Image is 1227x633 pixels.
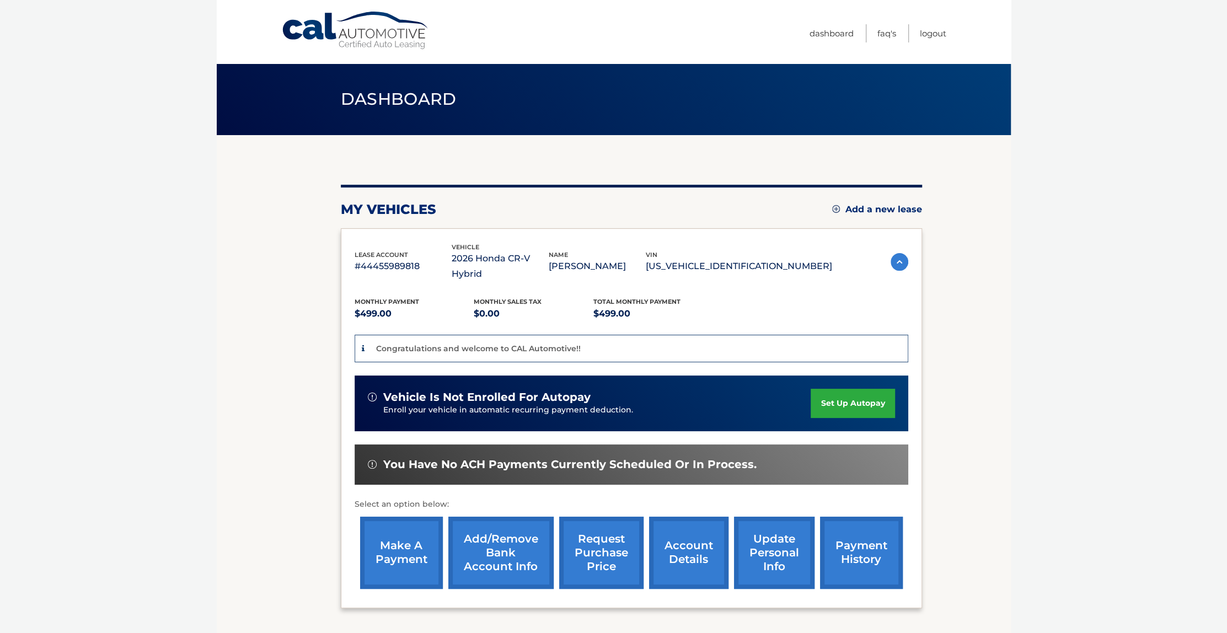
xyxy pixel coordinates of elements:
[474,306,593,321] p: $0.00
[360,517,443,589] a: make a payment
[832,204,922,215] a: Add a new lease
[810,24,854,42] a: Dashboard
[341,201,436,218] h2: my vehicles
[920,24,946,42] a: Logout
[646,259,832,274] p: [US_VEHICLE_IDENTIFICATION_NUMBER]
[646,251,657,259] span: vin
[649,517,728,589] a: account details
[355,298,419,305] span: Monthly Payment
[383,390,591,404] span: vehicle is not enrolled for autopay
[811,389,894,418] a: set up autopay
[474,298,542,305] span: Monthly sales Tax
[355,306,474,321] p: $499.00
[355,251,408,259] span: lease account
[448,517,554,589] a: Add/Remove bank account info
[383,404,811,416] p: Enroll your vehicle in automatic recurring payment deduction.
[820,517,903,589] a: payment history
[832,205,840,213] img: add.svg
[734,517,815,589] a: update personal info
[891,253,908,271] img: accordion-active.svg
[355,498,908,511] p: Select an option below:
[281,11,430,50] a: Cal Automotive
[877,24,896,42] a: FAQ's
[355,259,452,274] p: #44455989818
[559,517,644,589] a: request purchase price
[549,251,568,259] span: name
[383,458,757,471] span: You have no ACH payments currently scheduled or in process.
[593,298,681,305] span: Total Monthly Payment
[549,259,646,274] p: [PERSON_NAME]
[452,251,549,282] p: 2026 Honda CR-V Hybrid
[452,243,479,251] span: vehicle
[368,460,377,469] img: alert-white.svg
[593,306,713,321] p: $499.00
[341,89,457,109] span: Dashboard
[376,344,581,353] p: Congratulations and welcome to CAL Automotive!!
[368,393,377,401] img: alert-white.svg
